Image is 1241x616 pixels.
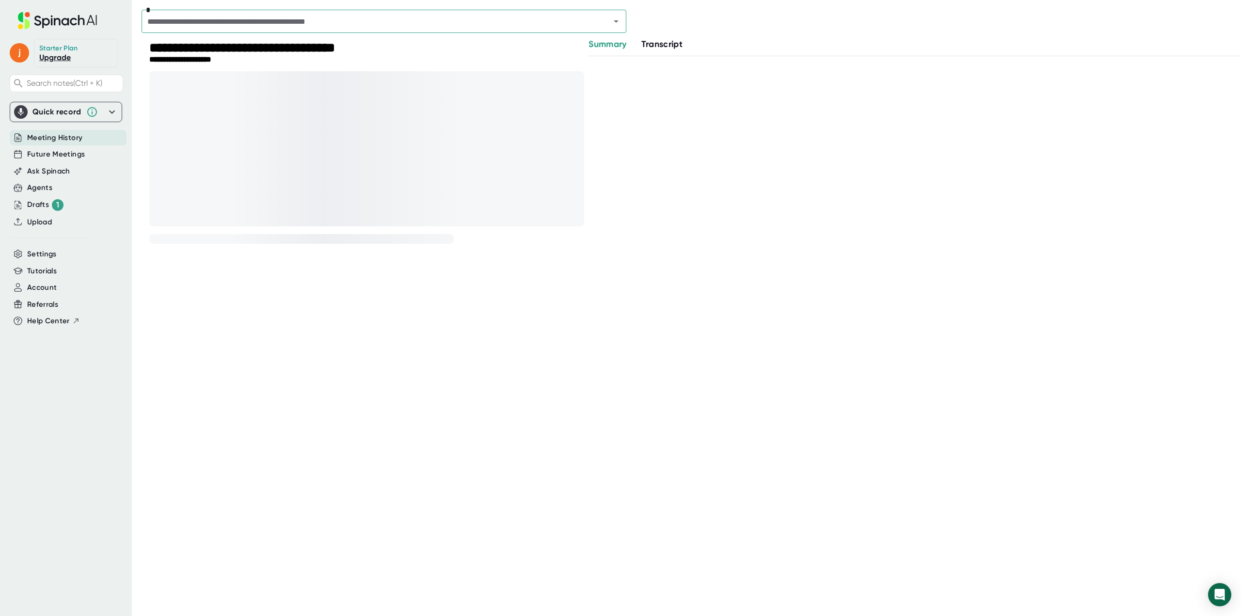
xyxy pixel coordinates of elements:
span: Summary [589,39,626,49]
button: Future Meetings [27,149,85,160]
button: Settings [27,249,57,260]
div: Starter Plan [39,44,78,53]
button: Referrals [27,299,58,310]
div: 1 [52,199,64,211]
div: Quick record [32,107,81,117]
button: Account [27,282,57,293]
button: Upload [27,217,52,228]
button: Meeting History [27,132,82,143]
a: Upgrade [39,53,71,62]
button: Transcript [641,38,683,51]
div: Quick record [14,102,118,122]
div: Drafts [27,199,64,211]
button: Help Center [27,316,80,327]
span: Help Center [27,316,70,327]
span: j [10,43,29,63]
button: Drafts 1 [27,199,64,211]
span: Transcript [641,39,683,49]
button: Tutorials [27,266,57,277]
div: Open Intercom Messenger [1208,583,1231,606]
span: Search notes (Ctrl + K) [27,79,102,88]
button: Agents [27,182,52,193]
button: Open [609,15,623,28]
button: Ask Spinach [27,166,70,177]
button: Summary [589,38,626,51]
